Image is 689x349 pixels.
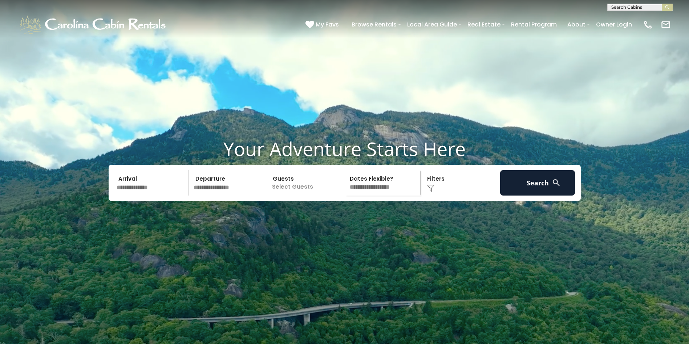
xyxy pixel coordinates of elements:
[5,137,684,160] h1: Your Adventure Starts Here
[427,185,434,192] img: filter--v1.png
[500,170,575,196] button: Search
[305,20,341,29] a: My Favs
[18,14,169,36] img: White-1-1-2.png
[592,18,636,31] a: Owner Login
[507,18,560,31] a: Rental Program
[661,20,671,30] img: mail-regular-white.png
[404,18,461,31] a: Local Area Guide
[268,170,343,196] p: Select Guests
[464,18,504,31] a: Real Estate
[552,178,561,187] img: search-regular-white.png
[348,18,400,31] a: Browse Rentals
[564,18,589,31] a: About
[316,20,339,29] span: My Favs
[643,20,653,30] img: phone-regular-white.png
